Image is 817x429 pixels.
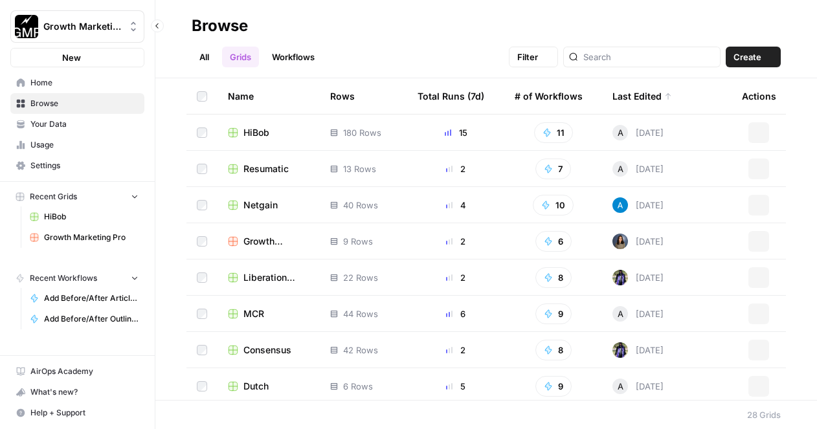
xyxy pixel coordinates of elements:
[10,10,144,43] button: Workspace: Growth Marketing Pro
[418,199,494,212] div: 4
[30,407,139,419] span: Help + Support
[534,122,573,143] button: 11
[509,47,558,67] button: Filter
[535,267,572,288] button: 8
[343,307,378,320] span: 44 Rows
[612,197,664,213] div: [DATE]
[44,292,139,304] span: Add Before/After Article to KB
[243,344,291,357] span: Consensus
[243,271,309,284] span: Liberation Ranches
[343,271,378,284] span: 22 Rows
[30,366,139,377] span: AirOps Academy
[30,118,139,130] span: Your Data
[10,187,144,206] button: Recent Grids
[418,307,494,320] div: 6
[330,78,355,114] div: Rows
[228,126,309,139] a: HiBob
[243,199,278,212] span: Netgain
[24,206,144,227] a: HiBob
[726,47,781,67] button: Create
[343,162,376,175] span: 13 Rows
[612,342,664,358] div: [DATE]
[612,306,664,322] div: [DATE]
[44,313,139,325] span: Add Before/After Outline to KB
[228,235,309,248] a: Growth Marketing Pro
[535,303,572,324] button: 9
[618,126,623,139] span: A
[228,344,309,357] a: Consensus
[612,270,628,285] img: 1kulrwws7z7uriwfyvd2p64fmt1m
[418,162,494,175] div: 2
[612,78,672,114] div: Last Edited
[24,227,144,248] a: Growth Marketing Pro
[30,98,139,109] span: Browse
[742,78,776,114] div: Actions
[30,191,77,203] span: Recent Grids
[733,50,761,63] span: Create
[612,161,664,177] div: [DATE]
[515,78,583,114] div: # of Workflows
[612,270,664,285] div: [DATE]
[10,155,144,176] a: Settings
[612,379,664,394] div: [DATE]
[243,380,269,393] span: Dutch
[243,307,264,320] span: MCR
[533,195,574,215] button: 10
[535,231,572,252] button: 6
[618,162,623,175] span: A
[343,235,373,248] span: 9 Rows
[30,160,139,171] span: Settings
[10,361,144,382] a: AirOps Academy
[747,408,781,421] div: 28 Grids
[10,72,144,93] a: Home
[612,197,628,213] img: do124gdx894f335zdccqe6wlef5a
[10,48,144,67] button: New
[343,199,378,212] span: 40 Rows
[222,47,259,67] a: Grids
[44,232,139,243] span: Growth Marketing Pro
[10,382,144,402] button: What's new?
[24,309,144,329] a: Add Before/After Outline to KB
[228,307,309,320] a: MCR
[30,272,97,284] span: Recent Workflows
[535,159,571,179] button: 7
[228,199,309,212] a: Netgain
[10,114,144,135] a: Your Data
[243,162,289,175] span: Resumatic
[192,16,248,36] div: Browse
[418,235,494,248] div: 2
[15,15,38,38] img: Growth Marketing Pro Logo
[44,211,139,223] span: HiBob
[10,135,144,155] a: Usage
[24,288,144,309] a: Add Before/After Article to KB
[11,382,144,402] div: What's new?
[612,234,628,249] img: q840ambyqsdkpt4363qgssii3vef
[618,307,623,320] span: A
[243,235,309,248] span: Growth Marketing Pro
[535,340,572,360] button: 8
[43,20,122,33] span: Growth Marketing Pro
[612,342,628,358] img: 1kulrwws7z7uriwfyvd2p64fmt1m
[418,271,494,284] div: 2
[612,234,664,249] div: [DATE]
[517,50,538,63] span: Filter
[228,78,309,114] div: Name
[62,51,81,64] span: New
[228,380,309,393] a: Dutch
[10,93,144,114] a: Browse
[418,78,484,114] div: Total Runs (7d)
[418,344,494,357] div: 2
[618,380,623,393] span: A
[10,269,144,288] button: Recent Workflows
[243,126,269,139] span: HiBob
[264,47,322,67] a: Workflows
[343,344,378,357] span: 42 Rows
[30,139,139,151] span: Usage
[228,162,309,175] a: Resumatic
[612,125,664,140] div: [DATE]
[418,126,494,139] div: 15
[343,380,373,393] span: 6 Rows
[583,50,715,63] input: Search
[418,380,494,393] div: 5
[228,271,309,284] a: Liberation Ranches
